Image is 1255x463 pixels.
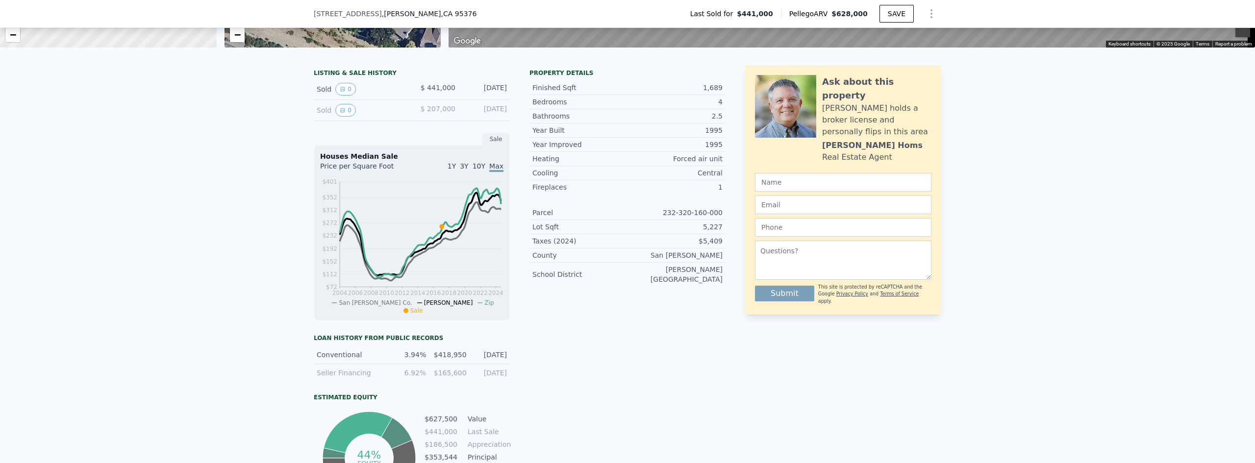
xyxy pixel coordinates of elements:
div: [PERSON_NAME][GEOGRAPHIC_DATA] [627,265,723,284]
button: SAVE [879,5,914,23]
div: Bedrooms [532,97,627,107]
button: Zoom out [1235,23,1250,37]
tspan: 2014 [410,290,426,296]
div: 1 [627,182,723,192]
div: Price per Square Foot [320,161,412,177]
div: Lot Sqft [532,222,627,232]
div: [DATE] [473,350,507,360]
td: Value [466,414,510,424]
span: , CA 95376 [441,10,477,18]
span: © 2025 Google [1156,41,1190,47]
div: [DATE] [463,104,507,117]
tspan: 2012 [395,290,410,296]
div: Houses Median Sale [320,151,503,161]
tspan: 2018 [442,290,457,296]
div: [PERSON_NAME] holds a broker license and personally flips in this area [822,102,931,138]
a: Report a problem [1215,41,1252,47]
span: $628,000 [831,10,868,18]
td: Appreciation [466,439,510,450]
div: Finished Sqft [532,83,627,93]
span: , [PERSON_NAME] [382,9,477,19]
span: 1Y [448,162,456,170]
span: [PERSON_NAME] [424,299,473,306]
div: County [532,250,627,260]
span: − [10,28,16,41]
tspan: $312 [322,207,337,214]
div: [DATE] [473,368,507,378]
button: Submit [755,286,814,301]
div: Ask about this property [822,75,931,102]
button: Keyboard shortcuts [1108,41,1151,48]
div: Sold [317,104,404,117]
tspan: 2024 [488,290,503,296]
div: Real Estate Agent [822,151,892,163]
tspan: 2016 [426,290,441,296]
input: Phone [755,218,931,237]
div: School District [532,269,627,279]
input: Name [755,173,931,192]
a: Open this area in Google Maps (opens a new window) [451,35,483,48]
div: Sale [482,133,510,146]
span: $441,000 [737,9,773,19]
td: Principal [466,452,510,463]
tspan: $232 [322,232,337,239]
a: Zoom out [5,27,20,42]
tspan: 44% [357,449,381,461]
div: Cooling [532,168,627,178]
span: 10Y [473,162,485,170]
div: 232-320-160-000 [627,208,723,218]
span: − [234,28,240,41]
tspan: $112 [322,271,337,278]
tspan: $352 [322,194,337,201]
div: Estimated Equity [314,393,510,401]
button: View historical data [335,83,356,96]
div: 1995 [627,125,723,135]
div: Conventional [317,350,386,360]
div: Seller Financing [317,368,386,378]
tspan: 2004 [332,290,348,296]
a: Terms (opens in new tab) [1196,41,1209,47]
div: 1,689 [627,83,723,93]
a: Zoom out [230,27,245,42]
div: Property details [529,69,726,77]
tspan: $72 [326,284,337,291]
a: Terms of Service [880,291,919,296]
span: Last Sold for [690,9,737,19]
div: Forced air unit [627,154,723,164]
div: Central [627,168,723,178]
span: Max [489,162,503,172]
tspan: $272 [322,219,337,226]
tspan: 2006 [348,290,363,296]
div: 6.92% [392,368,426,378]
div: 3.94% [392,350,426,360]
td: $627,500 [424,414,458,424]
div: San [PERSON_NAME] [627,250,723,260]
div: 4 [627,97,723,107]
input: Email [755,195,931,214]
td: $441,000 [424,426,458,437]
div: Heating [532,154,627,164]
tspan: 2022 [473,290,488,296]
tspan: 2020 [457,290,472,296]
span: San [PERSON_NAME] Co. [339,299,412,306]
span: Pellego ARV [789,9,832,19]
div: 1995 [627,140,723,149]
div: $418,950 [432,350,466,360]
button: View historical data [335,104,356,117]
img: Google [451,35,483,48]
div: $5,409 [627,236,723,246]
div: This site is protected by reCAPTCHA and the Google and apply. [818,284,931,305]
tspan: $152 [322,258,337,265]
span: $ 207,000 [421,105,455,113]
tspan: 2008 [363,290,378,296]
div: Sold [317,83,404,96]
span: Zip [484,299,494,306]
div: 5,227 [627,222,723,232]
td: $353,544 [424,452,458,463]
a: Privacy Policy [836,291,868,296]
div: 2.5 [627,111,723,121]
div: [DATE] [463,83,507,96]
div: Loan history from public records [314,334,510,342]
div: Year Improved [532,140,627,149]
div: $165,600 [432,368,466,378]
